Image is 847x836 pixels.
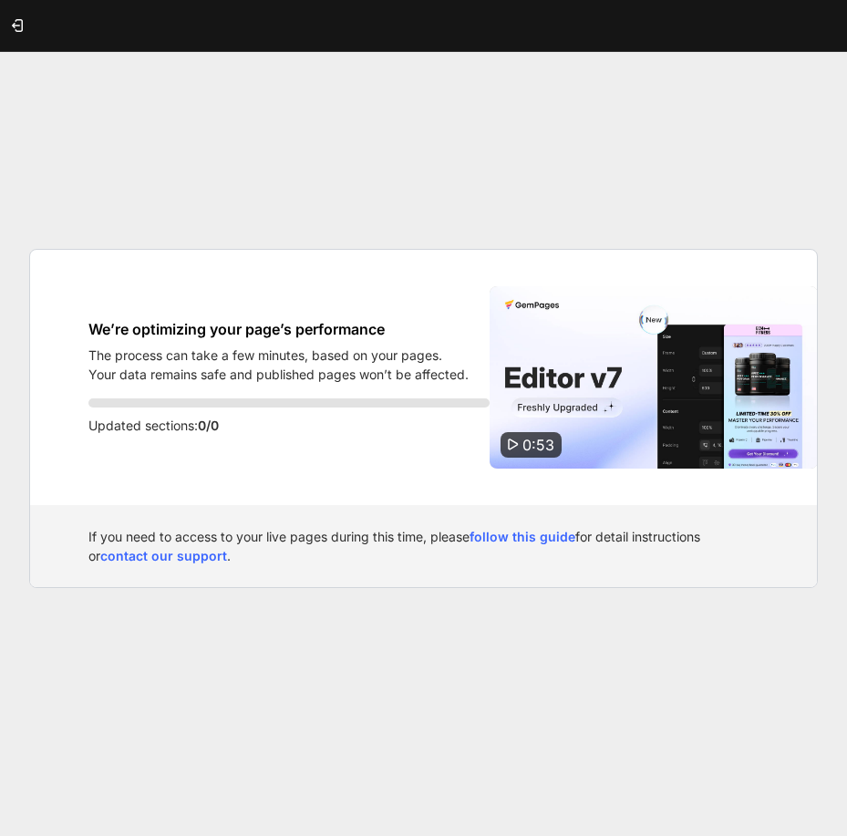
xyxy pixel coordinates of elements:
p: Updated sections: [88,415,490,437]
h1: We’re optimizing your page’s performance [88,318,469,340]
img: Video thumbnail [490,286,818,469]
span: 0:53 [522,436,554,454]
a: contact our support [100,548,227,563]
p: The process can take a few minutes, based on your pages. [88,346,469,365]
span: 0/0 [198,418,219,433]
a: follow this guide [470,529,575,544]
div: If you need to access to your live pages during this time, please for detail instructions or . [88,527,759,565]
p: Your data remains safe and published pages won’t be affected. [88,365,469,384]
